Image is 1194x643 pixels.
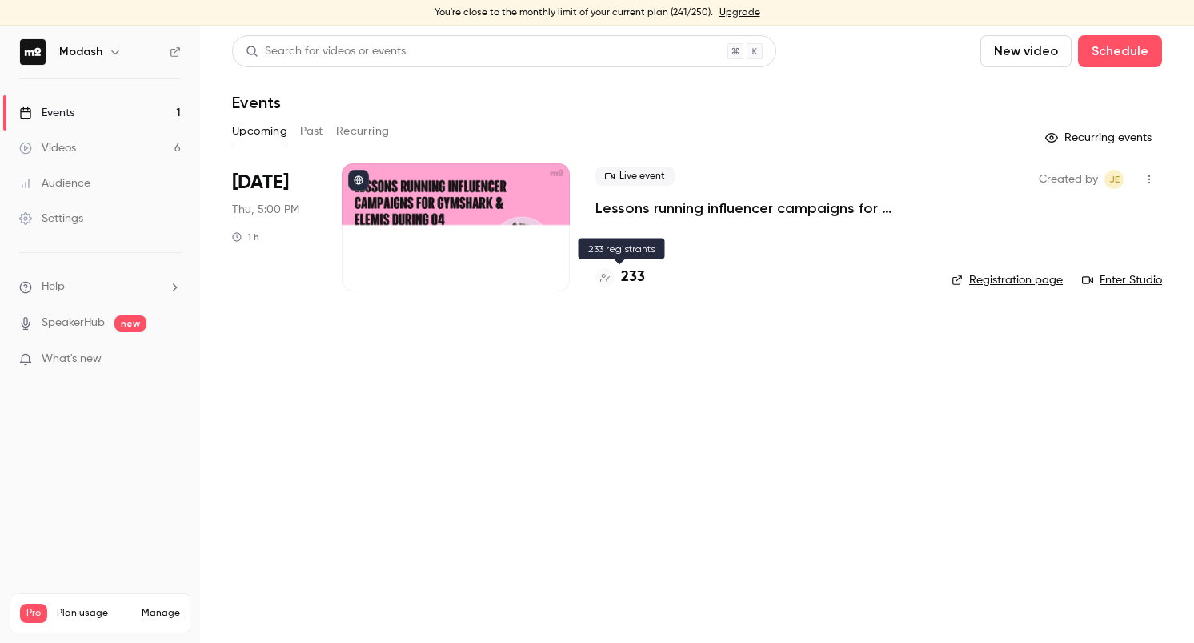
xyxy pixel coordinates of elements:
[57,607,132,620] span: Plan usage
[980,35,1072,67] button: New video
[621,267,645,288] h4: 233
[1038,125,1162,151] button: Recurring events
[19,140,76,156] div: Videos
[59,44,102,60] h6: Modash
[42,351,102,368] span: What's new
[19,211,83,227] div: Settings
[1078,35,1162,67] button: Schedule
[232,170,289,195] span: [DATE]
[232,163,316,291] div: Sep 18 Thu, 5:00 PM (Europe/London)
[1109,170,1120,189] span: JE
[42,279,65,295] span: Help
[1039,170,1098,189] span: Created by
[20,39,46,65] img: Modash
[952,272,1063,288] a: Registration page
[232,202,299,218] span: Thu, 5:00 PM
[232,231,259,243] div: 1 h
[595,267,645,288] a: 233
[42,315,105,332] a: SpeakerHub
[19,279,181,295] li: help-dropdown-opener
[162,352,181,367] iframe: Noticeable Trigger
[19,105,74,121] div: Events
[232,119,287,144] button: Upcoming
[142,607,180,620] a: Manage
[1082,272,1162,288] a: Enter Studio
[595,167,675,186] span: Live event
[300,119,323,144] button: Past
[232,93,281,112] h1: Events
[595,199,926,218] a: Lessons running influencer campaigns for Gymshark & Elemis during Q4
[19,175,90,191] div: Audience
[20,604,47,623] span: Pro
[1104,170,1124,189] span: Jack Eaton
[114,315,146,332] span: new
[719,6,760,19] a: Upgrade
[246,43,406,60] div: Search for videos or events
[336,119,390,144] button: Recurring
